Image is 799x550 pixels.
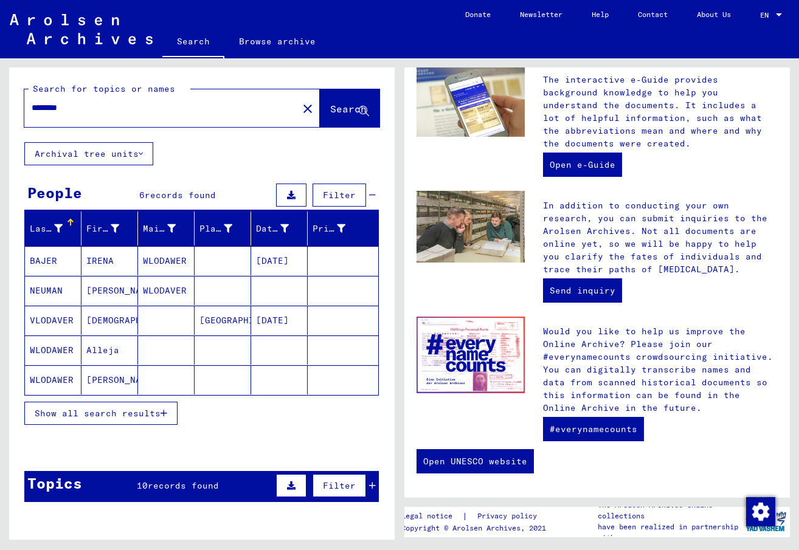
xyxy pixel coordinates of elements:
mat-cell: [GEOGRAPHIC_DATA] [195,306,251,335]
button: Show all search results [24,402,178,425]
mat-cell: WLODAWER [25,365,81,394]
div: Date of Birth [256,222,289,235]
button: Search [320,89,379,127]
div: Prisoner # [313,222,345,235]
mat-cell: Alleja [81,335,138,365]
img: yv_logo.png [743,506,789,537]
mat-cell: WLODAVER [138,276,195,305]
div: Maiden Name [143,222,176,235]
div: Topics [27,472,82,494]
div: First Name [86,222,119,235]
div: Date of Birth [256,219,307,238]
a: Open UNESCO website [417,449,534,473]
img: inquiries.jpg [417,191,525,263]
mat-icon: close [300,101,315,116]
p: Would you like to help us improve the Online Archive? Please join our #everynamecounts crowdsourc... [543,325,778,414]
mat-cell: NEUMAN [25,276,81,305]
mat-cell: [PERSON_NAME] [81,365,138,394]
div: | [401,510,552,523]
div: Last Name [30,219,81,238]
mat-header-cell: Prisoner # [308,211,378,246]
mat-label: Search for topics or names [33,83,175,94]
mat-cell: [PERSON_NAME] [81,276,138,305]
mat-header-cell: Date of Birth [251,211,308,246]
span: records found [145,190,216,201]
div: Prisoner # [313,219,364,238]
div: Last Name [30,222,63,235]
p: Copyright © Arolsen Archives, 2021 [401,523,552,534]
mat-header-cell: First Name [81,211,138,246]
mat-cell: VLODAVER [25,306,81,335]
span: records found [148,480,219,491]
img: Arolsen_neg.svg [10,14,153,44]
mat-select-trigger: EN [760,10,769,19]
a: Legal notice [401,510,462,523]
img: enc.jpg [417,317,525,394]
mat-header-cell: Last Name [25,211,81,246]
a: Search [162,27,224,58]
a: Open e-Guide [543,153,622,177]
p: The Arolsen Archives online collections [598,500,742,521]
mat-cell: BAJER [25,246,81,275]
button: Archival tree units [24,142,153,165]
button: Filter [313,474,366,497]
div: Place of Birth [199,222,232,235]
mat-cell: IRENA [81,246,138,275]
mat-header-cell: Maiden Name [138,211,195,246]
img: Zustimmung ändern [746,497,775,526]
mat-cell: WLODAWER [25,335,81,365]
div: People [27,182,82,204]
span: Filter [323,190,356,201]
a: Privacy policy [468,510,552,523]
button: Filter [313,184,366,207]
div: Zustimmung ändern [745,497,775,526]
div: First Name [86,219,137,238]
span: 10 [137,480,148,491]
mat-cell: [DATE] [251,246,308,275]
a: #everynamecounts [543,417,644,441]
mat-cell: [DEMOGRAPHIC_DATA] [81,306,138,335]
div: Place of Birth [199,219,251,238]
span: Search [330,103,367,115]
a: Browse archive [224,27,330,56]
span: 6 [139,190,145,201]
span: Show all search results [35,408,161,419]
p: The interactive e-Guide provides background knowledge to help you understand the documents. It in... [543,74,778,150]
img: eguide.jpg [417,65,525,137]
p: In addition to conducting your own research, you can submit inquiries to the Arolsen Archives. No... [543,199,778,276]
div: Maiden Name [143,219,194,238]
span: Filter [323,480,356,491]
mat-cell: [DATE] [251,306,308,335]
button: Clear [296,96,320,120]
p: have been realized in partnership with [598,521,742,543]
a: Send inquiry [543,278,622,303]
mat-cell: WLODAWER [138,246,195,275]
mat-header-cell: Place of Birth [195,211,251,246]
